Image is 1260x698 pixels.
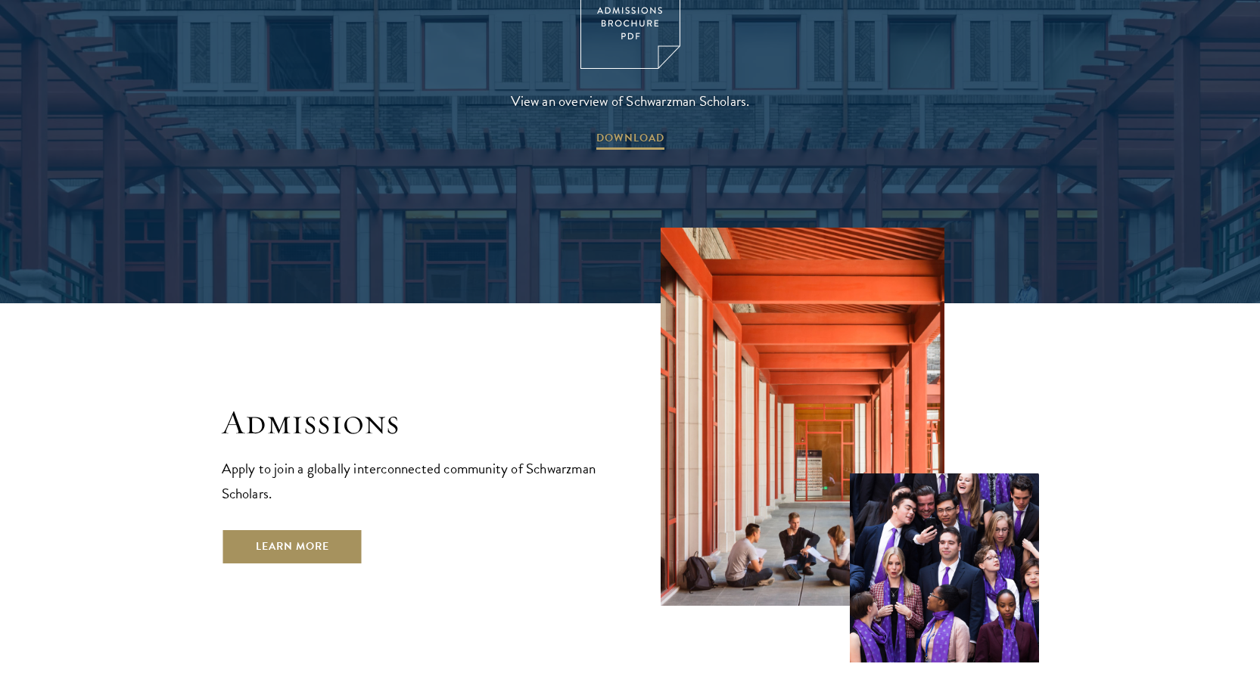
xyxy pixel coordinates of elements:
[222,402,600,444] h2: Admissions
[222,456,600,506] p: Apply to join a globally interconnected community of Schwarzman Scholars.
[511,88,750,113] span: View an overview of Schwarzman Scholars.
[596,129,664,152] span: DOWNLOAD
[222,529,363,565] a: Learn More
